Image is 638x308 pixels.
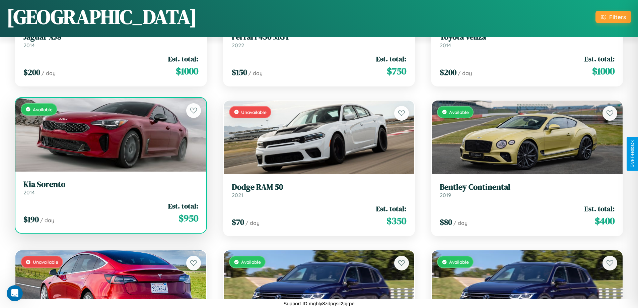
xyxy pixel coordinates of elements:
[249,70,263,76] span: / day
[232,182,407,192] h3: Dodge RAM 50
[440,32,615,42] h3: Toyota Venza
[453,220,468,226] span: / day
[241,259,261,265] span: Available
[609,13,626,20] div: Filters
[584,204,615,213] span: Est. total:
[176,64,198,78] span: $ 1000
[376,54,406,64] span: Est. total:
[7,285,23,301] iframe: Intercom live chat
[241,109,267,115] span: Unavailable
[440,182,615,199] a: Bentley Continental2019
[232,67,247,78] span: $ 150
[42,70,56,76] span: / day
[23,180,198,189] h3: Kia Sorento
[23,32,198,42] h3: Jaguar XJ8
[440,182,615,192] h3: Bentley Continental
[283,299,355,308] p: Support ID: mgbly8zdpgsil2pjrpe
[449,109,469,115] span: Available
[592,64,615,78] span: $ 1000
[40,217,54,224] span: / day
[440,217,452,228] span: $ 80
[630,140,635,168] div: Give Feedback
[23,67,40,78] span: $ 200
[179,211,198,225] span: $ 950
[232,42,244,49] span: 2022
[440,67,456,78] span: $ 200
[458,70,472,76] span: / day
[440,42,451,49] span: 2014
[232,32,407,49] a: Ferrari 456 MGT2022
[232,182,407,199] a: Dodge RAM 502021
[168,54,198,64] span: Est. total:
[595,11,631,23] button: Filters
[595,214,615,228] span: $ 400
[33,107,53,112] span: Available
[7,3,197,30] h1: [GEOGRAPHIC_DATA]
[33,259,58,265] span: Unavailable
[386,214,406,228] span: $ 350
[449,259,469,265] span: Available
[23,180,198,196] a: Kia Sorento2014
[23,32,198,49] a: Jaguar XJ82014
[232,32,407,42] h3: Ferrari 456 MGT
[245,220,260,226] span: / day
[376,204,406,213] span: Est. total:
[23,189,35,196] span: 2014
[440,32,615,49] a: Toyota Venza2014
[23,42,35,49] span: 2014
[232,217,244,228] span: $ 70
[440,192,451,198] span: 2019
[168,201,198,211] span: Est. total:
[387,64,406,78] span: $ 750
[23,214,39,225] span: $ 190
[232,192,243,198] span: 2021
[584,54,615,64] span: Est. total:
